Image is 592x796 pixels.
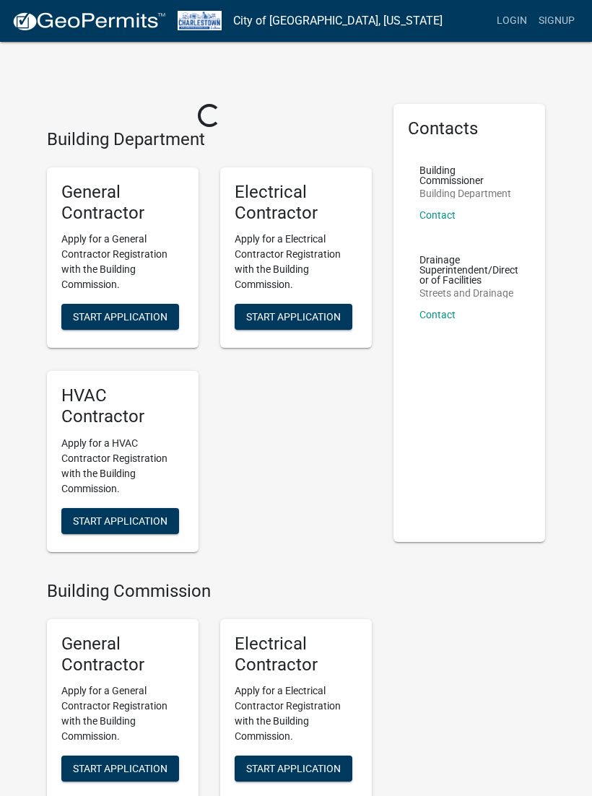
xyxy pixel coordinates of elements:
span: Start Application [73,515,167,526]
p: Apply for a Electrical Contractor Registration with the Building Commission. [235,232,357,292]
span: Start Application [73,763,167,774]
button: Start Application [61,756,179,782]
button: Start Application [235,304,352,330]
a: Login [491,7,533,35]
p: Building Commissioner [419,165,519,185]
a: Contact [419,209,456,221]
h5: Electrical Contractor [235,182,357,224]
h5: HVAC Contractor [61,385,184,427]
a: City of [GEOGRAPHIC_DATA], [US_STATE] [233,9,443,33]
a: Contact [419,309,456,320]
h4: Building Department [47,129,372,150]
button: Start Application [61,508,179,534]
h4: Building Commission [47,581,372,602]
img: City of Charlestown, Indiana [178,11,222,30]
button: Start Application [61,304,179,330]
span: Start Application [246,763,341,774]
p: Apply for a General Contractor Registration with the Building Commission. [61,683,184,744]
button: Start Application [235,756,352,782]
h5: Contacts [408,118,531,139]
p: Apply for a HVAC Contractor Registration with the Building Commission. [61,436,184,497]
p: Building Department [419,188,519,198]
p: Apply for a Electrical Contractor Registration with the Building Commission. [235,683,357,744]
p: Apply for a General Contractor Registration with the Building Commission. [61,232,184,292]
span: Start Application [246,311,341,323]
a: Signup [533,7,580,35]
h5: Electrical Contractor [235,634,357,675]
p: Streets and Drainage [419,288,519,298]
h5: General Contractor [61,634,184,675]
h5: General Contractor [61,182,184,224]
p: Drainage Superintendent/Director of Facilities [419,255,519,285]
span: Start Application [73,311,167,323]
